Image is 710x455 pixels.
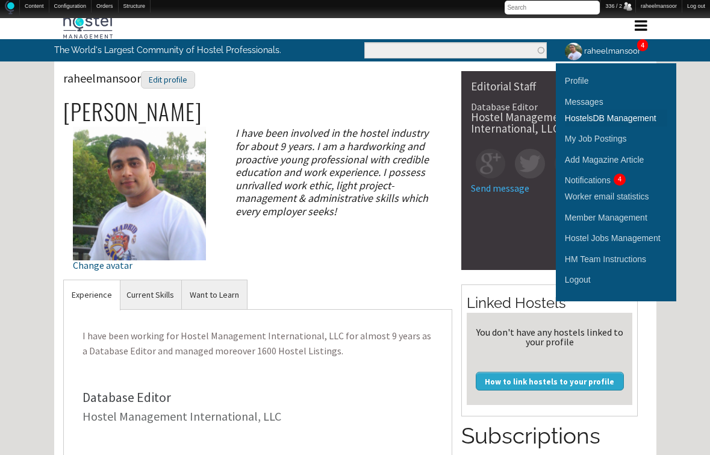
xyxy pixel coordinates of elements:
img: raheelmansoor's picture [563,41,584,62]
div: Edit profile [141,71,195,89]
input: Enter the terms you wish to search for. [364,42,547,58]
a: Current Skills [119,280,182,310]
div: Change avatar [73,260,206,270]
a: raheelmansoor [556,39,648,63]
div: Editorial Staff [471,81,628,92]
a: Profile [565,72,667,89]
a: How to link hostels to your profile [476,372,624,390]
a: Edit profile [141,71,195,86]
div: You don't have any hostels linked to your profile [472,327,627,347]
img: Hostel Management Home [63,14,113,39]
span: raheelmansoor [63,71,195,86]
a: Experience [64,280,120,310]
a: Send message [471,182,529,194]
a: Logout [565,271,667,288]
h2: [PERSON_NAME] [63,99,453,124]
h2: Subscriptions [461,421,638,452]
a: Worker email statistics [565,188,667,205]
a: Change avatar [73,186,206,270]
p: The World's Largest Community of Hostel Professionals. [54,39,305,61]
h2: Linked Hostels [467,293,632,313]
a: Hostel Jobs Management [565,230,667,246]
a: Hostel Management International, LLC [83,409,281,424]
a: Add Magazine Article [565,151,667,168]
img: gp-square.png [476,149,505,178]
p: I have been working for Hostel Management International, LLC for almost 9 years as a Database Edi... [73,319,443,369]
a: HM Team Instructions [565,251,667,268]
img: fb-square.png [555,149,584,178]
a: Messages [565,93,667,106]
a: HostelsDB Management [565,110,667,127]
div: Hostel Management International, LLC [471,111,628,134]
div: 4 [614,174,626,186]
a: My Job Postings [565,130,667,147]
img: raheelmansoor's picture [73,127,206,260]
a: Notifications4 [565,172,667,184]
div: Database Editor [471,102,628,111]
img: tw-square.png [515,149,544,178]
div: Messages [565,95,603,108]
img: Home [5,1,14,14]
div: Notifications [565,174,611,187]
a: Want to Learn [182,280,247,310]
input: Search [505,1,600,14]
a: 4 [641,40,644,49]
div: Database Editor [83,391,434,404]
div: I have been involved in the hostel industry for about 9 years. I am a hardworking and proactive y... [225,127,452,218]
a: Member Management [565,209,667,226]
